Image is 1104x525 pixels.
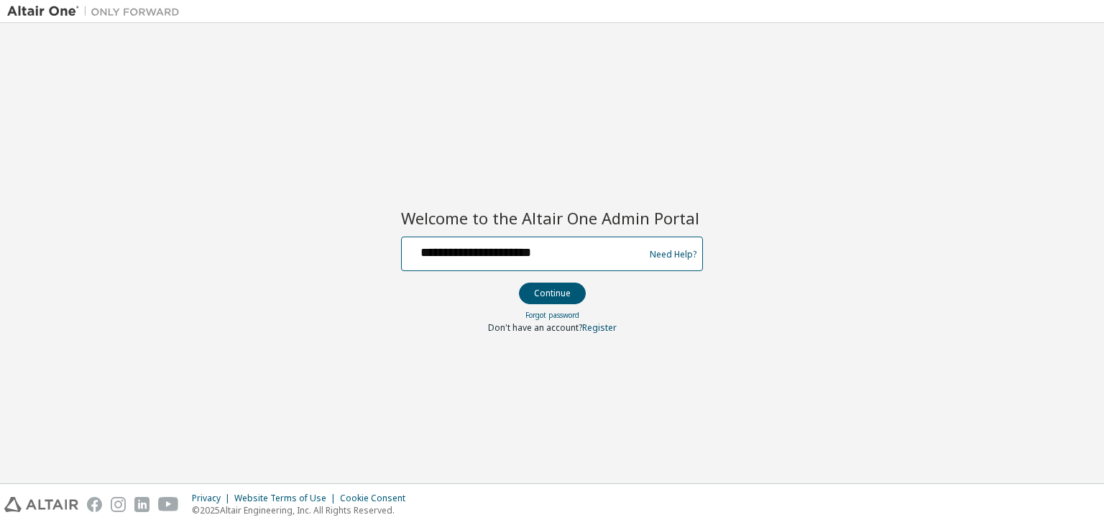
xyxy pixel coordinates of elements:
[158,497,179,512] img: youtube.svg
[87,497,102,512] img: facebook.svg
[134,497,149,512] img: linkedin.svg
[111,497,126,512] img: instagram.svg
[340,493,414,504] div: Cookie Consent
[192,493,234,504] div: Privacy
[234,493,340,504] div: Website Terms of Use
[488,321,582,334] span: Don't have an account?
[519,283,586,304] button: Continue
[192,504,414,516] p: © 2025 Altair Engineering, Inc. All Rights Reserved.
[401,208,703,228] h2: Welcome to the Altair One Admin Portal
[582,321,617,334] a: Register
[7,4,187,19] img: Altair One
[4,497,78,512] img: altair_logo.svg
[525,310,579,320] a: Forgot password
